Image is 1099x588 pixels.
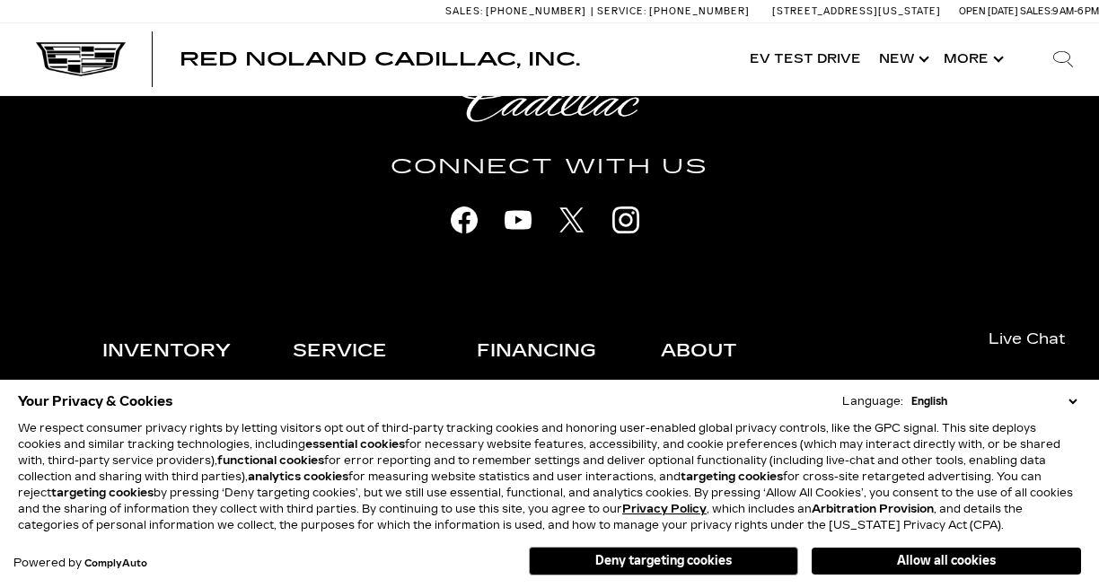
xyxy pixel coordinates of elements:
a: Cadillac Light Heritage Logo [51,75,1048,122]
a: ComplyAuto [84,558,147,569]
strong: targeting cookies [681,470,783,483]
select: Language Select [907,393,1081,409]
h3: Financing [477,336,634,389]
span: Live Chat [980,329,1075,349]
h3: Service [293,336,450,389]
strong: functional cookies [217,454,324,467]
strong: targeting cookies [51,487,154,499]
span: Red Noland Cadillac, Inc. [180,48,580,70]
strong: Arbitration Provision [812,503,934,515]
a: Red Noland Cadillac, Inc. [180,50,580,68]
p: We respect consumer privacy rights by letting visitors opt out of third-party tracking cookies an... [18,420,1081,533]
span: Open [DATE] [959,5,1018,17]
span: [PHONE_NUMBER] [486,5,586,17]
button: More [935,23,1009,95]
img: Cadillac Dark Logo with Cadillac White Text [36,42,126,76]
button: Allow all cookies [812,548,1081,575]
a: instagram [603,197,648,242]
strong: analytics cookies [248,470,348,483]
a: [STREET_ADDRESS][US_STATE] [772,5,941,17]
span: 9 AM-6 PM [1052,5,1099,17]
span: Sales: [445,5,483,17]
a: New [870,23,935,95]
strong: essential cookies [305,438,405,451]
span: Service: [597,5,646,17]
span: Your Privacy & Cookies [18,389,173,414]
h3: Inventory [102,336,266,389]
a: facebook [442,197,487,242]
a: EV Test Drive [741,23,870,95]
a: Service: [PHONE_NUMBER] [591,6,754,16]
span: Sales: [1020,5,1052,17]
h4: Connect With Us [51,151,1048,183]
h3: About [661,336,818,389]
span: [PHONE_NUMBER] [649,5,750,17]
a: youtube [496,197,541,242]
button: Deny targeting cookies [529,547,798,575]
u: Privacy Policy [622,503,707,515]
div: Search [1027,23,1099,95]
a: X [549,197,594,242]
div: Powered by [13,557,147,569]
a: Sales: [PHONE_NUMBER] [445,6,591,16]
div: Language: [842,396,903,407]
a: Live Chat [969,318,1086,360]
img: Cadillac Light Heritage Logo [460,75,639,122]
